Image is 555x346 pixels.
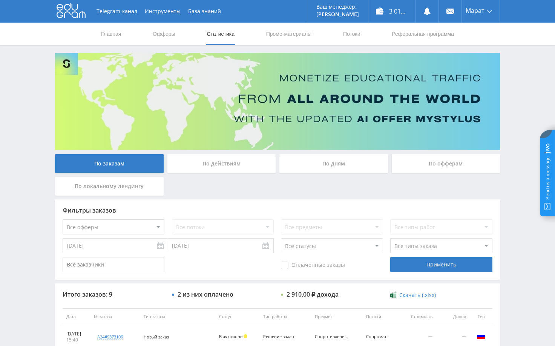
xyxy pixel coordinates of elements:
div: По офферам [392,154,500,173]
a: Промо-материалы [265,23,312,45]
div: Фильтры заказов [63,207,492,214]
div: По заказам [55,154,164,173]
a: Офферы [152,23,176,45]
a: Главная [100,23,122,45]
span: Марат [466,8,484,14]
p: Ваш менеджер: [316,4,359,10]
div: По действиям [167,154,276,173]
a: Реферальная программа [391,23,455,45]
div: По дням [279,154,388,173]
input: Все заказчики [63,257,164,272]
span: Оплаченные заказы [281,262,345,269]
div: Применить [390,257,492,272]
img: Banner [55,53,500,150]
a: Потоки [342,23,361,45]
p: [PERSON_NAME] [316,11,359,17]
div: По локальному лендингу [55,177,164,196]
a: Статистика [206,23,235,45]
